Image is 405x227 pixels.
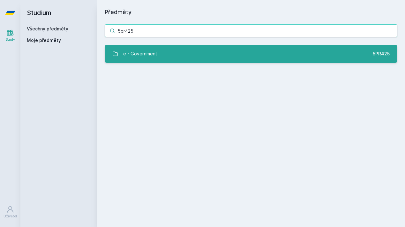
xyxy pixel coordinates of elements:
[27,37,61,44] span: Moje předměty
[123,47,157,60] div: e - Government
[1,202,19,222] a: Uživatel
[105,24,397,37] input: Název nebo ident předmětu…
[105,8,397,17] h1: Předměty
[27,26,68,31] a: Všechny předměty
[6,37,15,42] div: Study
[4,214,17,219] div: Uživatel
[1,26,19,45] a: Study
[105,45,397,63] a: e - Government 5PR425
[373,51,390,57] div: 5PR425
